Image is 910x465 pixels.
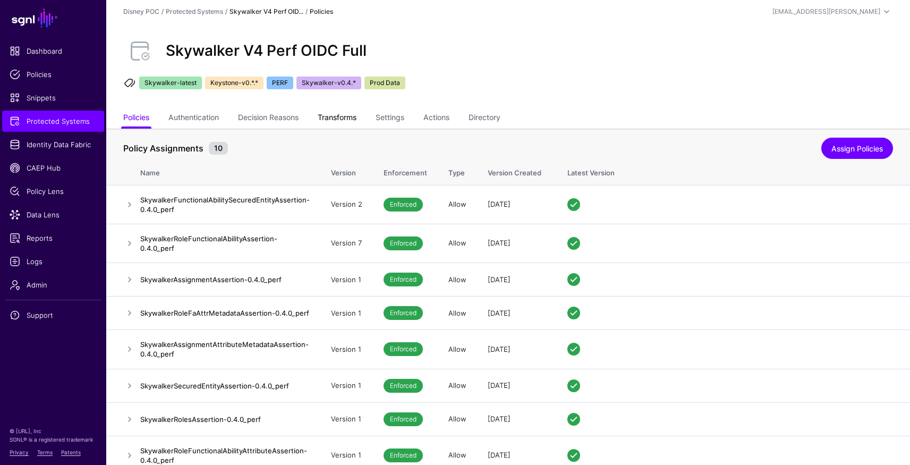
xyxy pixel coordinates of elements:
div: / [159,7,166,16]
span: Enforced [384,236,423,250]
th: Name [140,157,320,185]
a: Terms [37,449,53,455]
span: [DATE] [488,345,511,353]
th: Version Created [477,157,557,185]
th: Latest Version [557,157,910,185]
td: Allow [438,263,477,297]
span: Enforced [384,412,423,426]
span: Enforced [384,306,423,320]
p: © [URL], Inc [10,427,97,435]
a: Authentication [168,108,219,129]
strong: Policies [310,7,333,15]
td: Version 1 [320,263,373,297]
a: Directory [469,108,500,129]
span: Enforced [384,342,423,356]
td: Allow [438,402,477,436]
th: Enforcement [373,157,438,185]
a: Disney POC [123,7,159,15]
span: [DATE] [488,275,511,284]
a: Data Lens [2,204,104,225]
td: Version 1 [320,402,373,436]
span: Support [10,310,97,320]
th: Version [320,157,373,185]
span: Policy Assignments [121,142,206,155]
a: Protected Systems [2,111,104,132]
a: Policies [123,108,149,129]
span: Snippets [10,92,97,103]
a: Admin [2,274,104,295]
span: Policy Lens [10,186,97,197]
a: SGNL [6,6,100,30]
span: Policies [10,69,97,80]
span: Enforced [384,198,423,212]
a: Decision Reasons [238,108,299,129]
h4: SkywalkerSecuredEntityAssertion-0.4.0_perf [140,381,310,391]
a: Policies [2,64,104,85]
span: Enforced [384,379,423,393]
td: Allow [438,330,477,369]
a: Privacy [10,449,29,455]
td: Version 7 [320,224,373,263]
span: Keystone-v0.*.* [205,77,263,89]
span: [DATE] [488,381,511,390]
span: [DATE] [488,200,511,208]
span: Identity Data Fabric [10,139,97,150]
h4: SkywalkerRoleFunctionalAbilityAttributeAssertion-0.4.0_perf [140,446,310,465]
td: Allow [438,185,477,224]
span: [DATE] [488,451,511,459]
td: Allow [438,297,477,330]
a: Reports [2,227,104,249]
td: Version 2 [320,185,373,224]
h2: Skywalker V4 Perf OIDC Full [166,42,367,60]
h4: SkywalkerAssignmentAttributeMetadataAssertion-0.4.0_perf [140,340,310,359]
span: [DATE] [488,309,511,317]
a: Protected Systems [166,7,223,15]
a: Settings [376,108,404,129]
span: [DATE] [488,239,511,247]
td: Version 1 [320,330,373,369]
span: PERF [267,77,293,89]
span: CAEP Hub [10,163,97,173]
p: SGNL® is a registered trademark [10,435,97,444]
span: [DATE] [488,415,511,423]
span: Enforced [384,449,423,462]
div: / [303,7,310,16]
a: CAEP Hub [2,157,104,179]
h4: SkywalkerRoleFaAttrMetadataAssertion-0.4.0_perf [140,308,310,318]
a: Identity Data Fabric [2,134,104,155]
a: Actions [423,108,449,129]
span: Data Lens [10,209,97,220]
a: Transforms [318,108,356,129]
td: Allow [438,369,477,402]
h4: SkywalkerRolesAssertion-0.4.0_perf [140,415,310,424]
td: Allow [438,224,477,263]
td: Version 1 [320,297,373,330]
th: Type [438,157,477,185]
div: / [223,7,229,16]
h4: SkywalkerRoleFunctionalAbilityAssertion-0.4.0_perf [140,234,310,253]
h4: SkywalkerAssignmentAssertion-0.4.0_perf [140,275,310,284]
div: [EMAIL_ADDRESS][PERSON_NAME] [772,7,880,16]
span: Prod Data [364,77,405,89]
span: Logs [10,256,97,267]
span: Skywalker-v0.4.* [296,77,361,89]
span: Protected Systems [10,116,97,126]
a: Logs [2,251,104,272]
span: Admin [10,280,97,290]
span: Dashboard [10,46,97,56]
span: Enforced [384,273,423,286]
h4: SkywalkerFunctionalAbilitySecuredEntityAssertion-0.4.0_perf [140,195,310,214]
a: Dashboard [2,40,104,62]
a: Snippets [2,87,104,108]
a: Policy Lens [2,181,104,202]
small: 10 [209,142,228,155]
strong: Skywalker V4 Perf OID... [229,7,303,15]
a: Assign Policies [821,138,893,159]
span: Reports [10,233,97,243]
span: Skywalker-latest [139,77,202,89]
a: Patents [61,449,81,455]
td: Version 1 [320,369,373,402]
